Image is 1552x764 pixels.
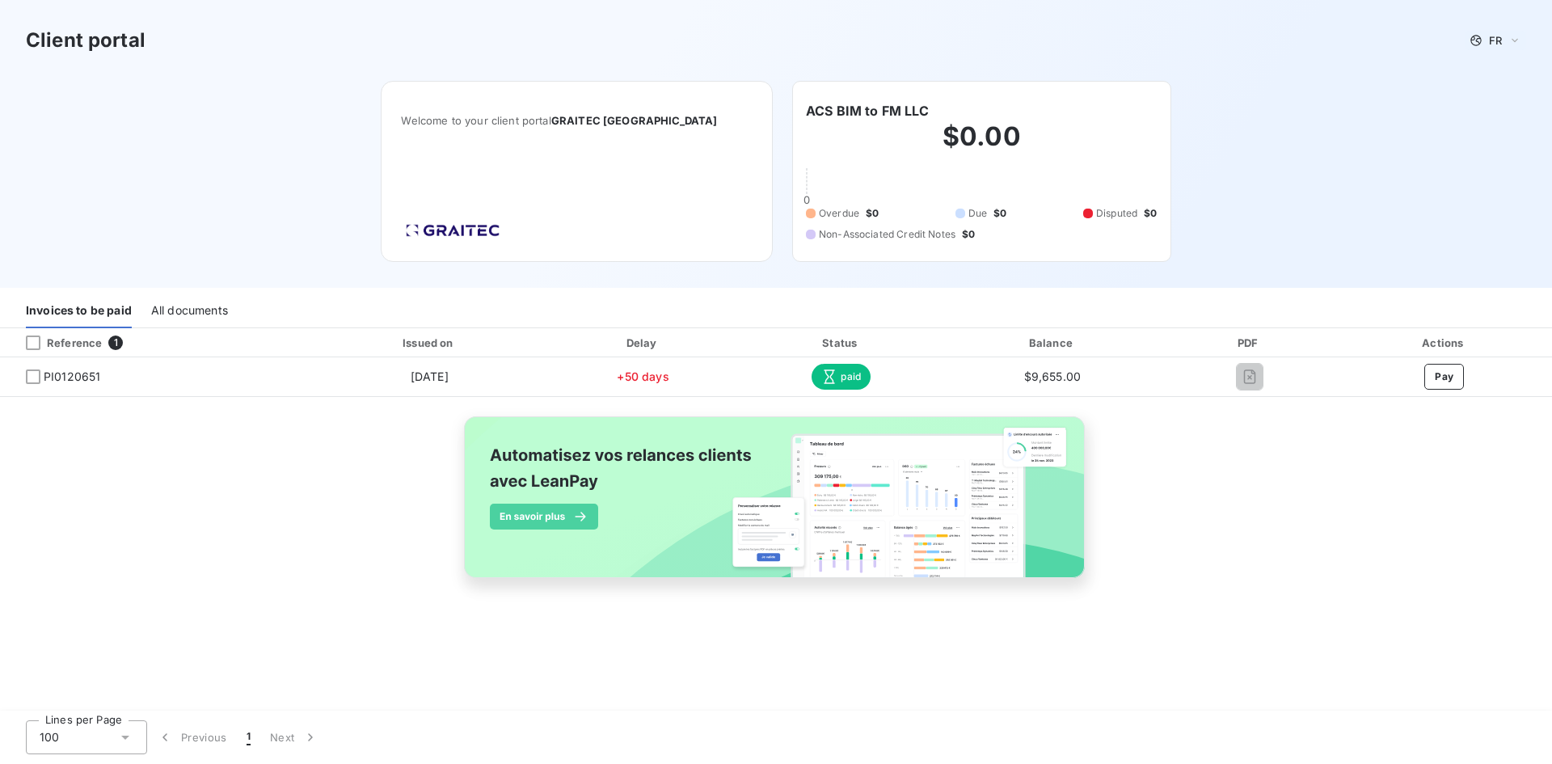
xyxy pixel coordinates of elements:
img: banner [449,407,1103,606]
span: [DATE] [411,369,449,383]
button: Previous [147,720,237,754]
span: $0 [866,206,879,221]
span: paid [812,364,871,390]
div: All documents [151,294,228,328]
button: Next [260,720,328,754]
h3: Client portal [26,26,145,55]
button: Pay [1424,364,1464,390]
button: 1 [237,720,260,754]
span: $9,655.00 [1024,369,1081,383]
div: Reference [13,336,102,350]
span: Due [968,206,987,221]
div: PDF [1166,335,1334,351]
span: GRAITEC [GEOGRAPHIC_DATA] [551,114,718,127]
div: Issued on [316,335,543,351]
span: $0 [1144,206,1157,221]
span: $0 [962,227,975,242]
div: Balance [946,335,1159,351]
span: Disputed [1096,206,1137,221]
span: Welcome to your client portal [401,114,753,127]
span: 0 [803,193,810,206]
div: Invoices to be paid [26,294,132,328]
span: 1 [108,336,123,350]
span: PI0120651 [44,369,100,385]
div: Actions [1340,335,1549,351]
h6: ACS BIM to FM LLC [806,101,930,120]
span: Non-Associated Credit Notes [819,227,955,242]
span: 1 [247,729,251,745]
span: 100 [40,729,59,745]
div: Delay [550,335,737,351]
span: Overdue [819,206,859,221]
span: $0 [993,206,1006,221]
span: +50 days [617,369,668,383]
h2: $0.00 [806,120,1158,169]
img: Company logo [401,219,504,242]
span: FR [1489,34,1502,47]
div: Status [744,335,939,351]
